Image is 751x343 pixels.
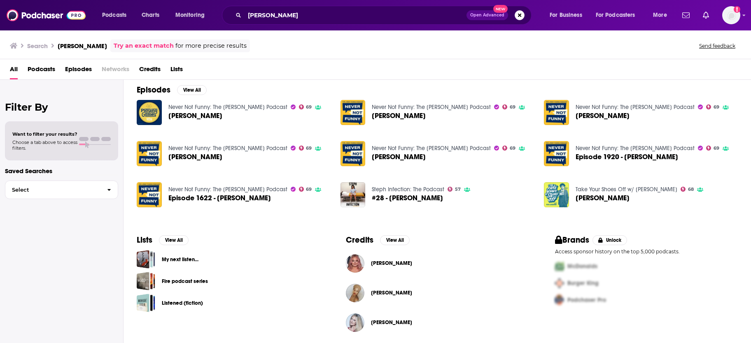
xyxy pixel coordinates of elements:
span: Episode 1920 - [PERSON_NAME] [576,153,678,160]
span: 57 [455,188,461,191]
span: Charts [142,9,159,21]
a: Podchaser - Follow, Share and Rate Podcasts [7,7,86,23]
a: Never Not Funny: The Jimmy Pardo Podcast [168,145,287,152]
span: [PERSON_NAME] [372,153,426,160]
a: 69 [706,146,719,151]
span: 69 [714,146,719,150]
button: Lauren AshLauren Ash [346,280,529,306]
span: Fire podcast series [137,272,155,290]
button: Unlock [592,235,627,245]
span: [PERSON_NAME] [576,195,630,202]
a: 69 [299,146,312,151]
button: View All [380,235,410,245]
span: Choose a tab above to access filters. [12,139,77,151]
a: Lauren Ash [372,153,426,160]
button: Lauren AshleyLauren Ashley [346,309,529,336]
span: Burger King [567,280,599,287]
span: Monitoring [175,9,205,21]
span: #28 - [PERSON_NAME] [372,195,443,202]
span: Listened (fiction) [137,294,155,312]
a: Never Not Funny: The Jimmy Pardo Podcast [168,186,287,193]
button: Select [5,181,118,199]
img: Third Pro Logo [552,292,567,308]
button: View All [159,235,189,245]
a: Podcasts [28,63,55,79]
h3: [PERSON_NAME] [58,42,107,50]
h2: Lists [137,235,152,245]
span: For Podcasters [596,9,635,21]
input: Search podcasts, credits, & more... [245,9,466,22]
span: [PERSON_NAME] [168,112,222,119]
a: Show notifications dropdown [679,8,693,22]
a: Never Not Funny: The Jimmy Pardo Podcast [576,104,695,111]
a: Lauren Ash [341,141,366,166]
a: Lauren Ash [576,112,630,119]
span: New [493,5,508,13]
span: Episode 1622 - [PERSON_NAME] [168,195,271,202]
a: 69 [706,104,719,109]
img: #28 - Lauren Ash [341,182,366,207]
a: 57 [448,187,461,192]
a: Show notifications dropdown [700,8,712,22]
a: 69 [502,104,515,109]
span: Want to filter your results? [12,131,77,137]
span: Podchaser Pro [567,297,606,304]
img: Episode 1622 - Lauren Ash [137,182,162,207]
button: open menu [544,9,592,22]
a: Fire podcast series [162,277,208,286]
button: Open AdvancedNew [466,10,508,20]
span: 69 [306,188,312,191]
h2: Filter By [5,101,118,113]
img: Lauren Ash [544,182,569,207]
button: open menu [170,9,215,22]
a: Charts [136,9,164,22]
a: Never Not Funny: The Jimmy Pardo Podcast [576,145,695,152]
a: Lauren Ash [576,195,630,202]
h2: Credits [346,235,373,245]
a: Lauren Ash [137,100,162,125]
img: First Pro Logo [552,258,567,275]
button: Show profile menu [722,6,740,24]
span: McDonalds [567,263,597,270]
a: 69 [299,187,312,192]
span: [PERSON_NAME] [371,319,412,326]
a: Episodes [65,63,92,79]
img: User Profile [722,6,740,24]
a: CreditsView All [346,235,410,245]
img: Episode 1920 - Lauren Ash [544,141,569,166]
img: Lauren Ash [137,141,162,166]
a: My next listen... [137,250,155,269]
a: #28 - Lauren Ash [372,195,443,202]
a: Lauren Ash [371,260,412,267]
div: Search podcasts, credits, & more... [230,6,539,25]
span: For Business [550,9,582,21]
a: Steph Infection: The Podcast [372,186,444,193]
button: open menu [647,9,677,22]
span: Open Advanced [470,13,504,17]
img: Lauren Ashley [346,313,364,332]
span: 69 [306,146,312,150]
a: All [10,63,18,79]
a: Lauren Ash [168,153,222,160]
a: Take Your Shoes Off w/ Rick Glassman [576,186,677,193]
a: Try an exact match [114,41,174,51]
h2: Episodes [137,85,170,95]
span: [PERSON_NAME] [168,153,222,160]
button: Lauren AshLauren Ash [346,250,529,276]
a: EpisodesView All [137,85,207,95]
p: Access sponsor history on the top 5,000 podcasts. [555,248,738,255]
a: Episode 1920 - Lauren Ash [576,153,678,160]
button: View All [177,85,207,95]
a: 69 [502,146,515,151]
img: Lauren Ash [346,254,364,273]
h3: Search [27,42,48,50]
img: Lauren Ash [544,100,569,125]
